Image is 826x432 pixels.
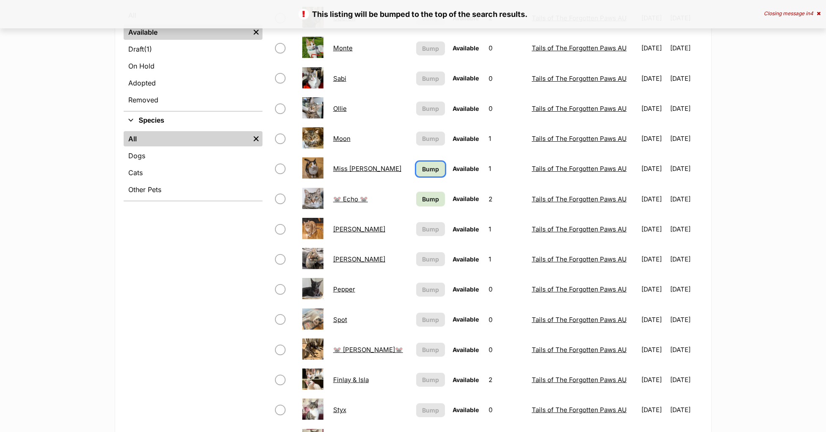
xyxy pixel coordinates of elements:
[124,115,262,126] button: Species
[422,165,439,173] span: Bump
[416,313,445,327] button: Bump
[416,41,445,55] button: Bump
[532,44,627,52] a: Tails of The Forgotten Paws AU
[638,275,669,304] td: [DATE]
[532,255,627,263] a: Tails of The Forgotten Paws AU
[422,225,439,234] span: Bump
[485,245,528,274] td: 1
[333,74,346,83] a: Sabi
[670,215,702,244] td: [DATE]
[638,184,669,214] td: [DATE]
[416,373,445,387] button: Bump
[532,376,627,384] a: Tails of The Forgotten Paws AU
[416,162,445,176] a: Bump
[532,165,627,173] a: Tails of The Forgotten Paws AU
[416,102,445,116] button: Bump
[422,406,439,415] span: Bump
[638,245,669,274] td: [DATE]
[124,58,262,74] a: On Hold
[453,195,479,202] span: Available
[670,124,702,153] td: [DATE]
[422,44,439,53] span: Bump
[638,365,669,394] td: [DATE]
[532,135,627,143] a: Tails of The Forgotten Paws AU
[532,406,627,414] a: Tails of The Forgotten Paws AU
[333,225,385,233] a: [PERSON_NAME]
[333,105,347,113] a: Ollie
[638,305,669,334] td: [DATE]
[250,131,262,146] a: Remove filter
[638,94,669,123] td: [DATE]
[124,92,262,107] a: Removed
[453,286,479,293] span: Available
[333,376,369,384] a: Finlay & Isla
[485,365,528,394] td: 2
[638,33,669,63] td: [DATE]
[250,25,262,40] a: Remove filter
[124,182,262,197] a: Other Pets
[453,316,479,323] span: Available
[532,285,627,293] a: Tails of The Forgotten Paws AU
[453,44,479,52] span: Available
[422,134,439,143] span: Bump
[422,285,439,294] span: Bump
[810,10,813,17] span: 4
[670,94,702,123] td: [DATE]
[124,129,262,201] div: Species
[638,395,669,424] td: [DATE]
[333,285,355,293] a: Pepper
[416,252,445,266] button: Bump
[485,275,528,304] td: 0
[124,148,262,163] a: Dogs
[532,195,627,203] a: Tails of The Forgotten Paws AU
[638,64,669,93] td: [DATE]
[532,105,627,113] a: Tails of The Forgotten Paws AU
[124,25,250,40] a: Available
[453,135,479,142] span: Available
[124,75,262,91] a: Adopted
[333,255,385,263] a: [PERSON_NAME]
[485,395,528,424] td: 0
[532,316,627,324] a: Tails of The Forgotten Paws AU
[453,165,479,172] span: Available
[453,226,479,233] span: Available
[670,305,702,334] td: [DATE]
[124,41,262,57] a: Draft
[124,131,250,146] a: All
[453,256,479,263] span: Available
[485,335,528,364] td: 0
[670,64,702,93] td: [DATE]
[485,124,528,153] td: 1
[638,154,669,183] td: [DATE]
[532,74,627,83] a: Tails of The Forgotten Paws AU
[453,406,479,413] span: Available
[485,94,528,123] td: 0
[485,33,528,63] td: 0
[422,104,439,113] span: Bump
[670,184,702,214] td: [DATE]
[144,44,152,54] span: (1)
[532,346,627,354] a: Tails of The Forgotten Paws AU
[638,124,669,153] td: [DATE]
[416,403,445,417] button: Bump
[422,195,439,204] span: Bump
[485,154,528,183] td: 1
[333,406,346,414] a: Styx
[416,192,445,206] a: Bump
[422,74,439,83] span: Bump
[670,335,702,364] td: [DATE]
[333,195,368,203] a: 🐭 Echo 🐭
[124,165,262,180] a: Cats
[485,215,528,244] td: 1
[485,64,528,93] td: 0
[670,365,702,394] td: [DATE]
[333,346,403,354] a: 🐭 [PERSON_NAME]🐭
[333,135,351,143] a: Moon
[416,132,445,146] button: Bump
[670,33,702,63] td: [DATE]
[422,255,439,264] span: Bump
[453,74,479,82] span: Available
[532,225,627,233] a: Tails of The Forgotten Paws AU
[416,343,445,357] button: Bump
[333,165,401,173] a: Miss [PERSON_NAME]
